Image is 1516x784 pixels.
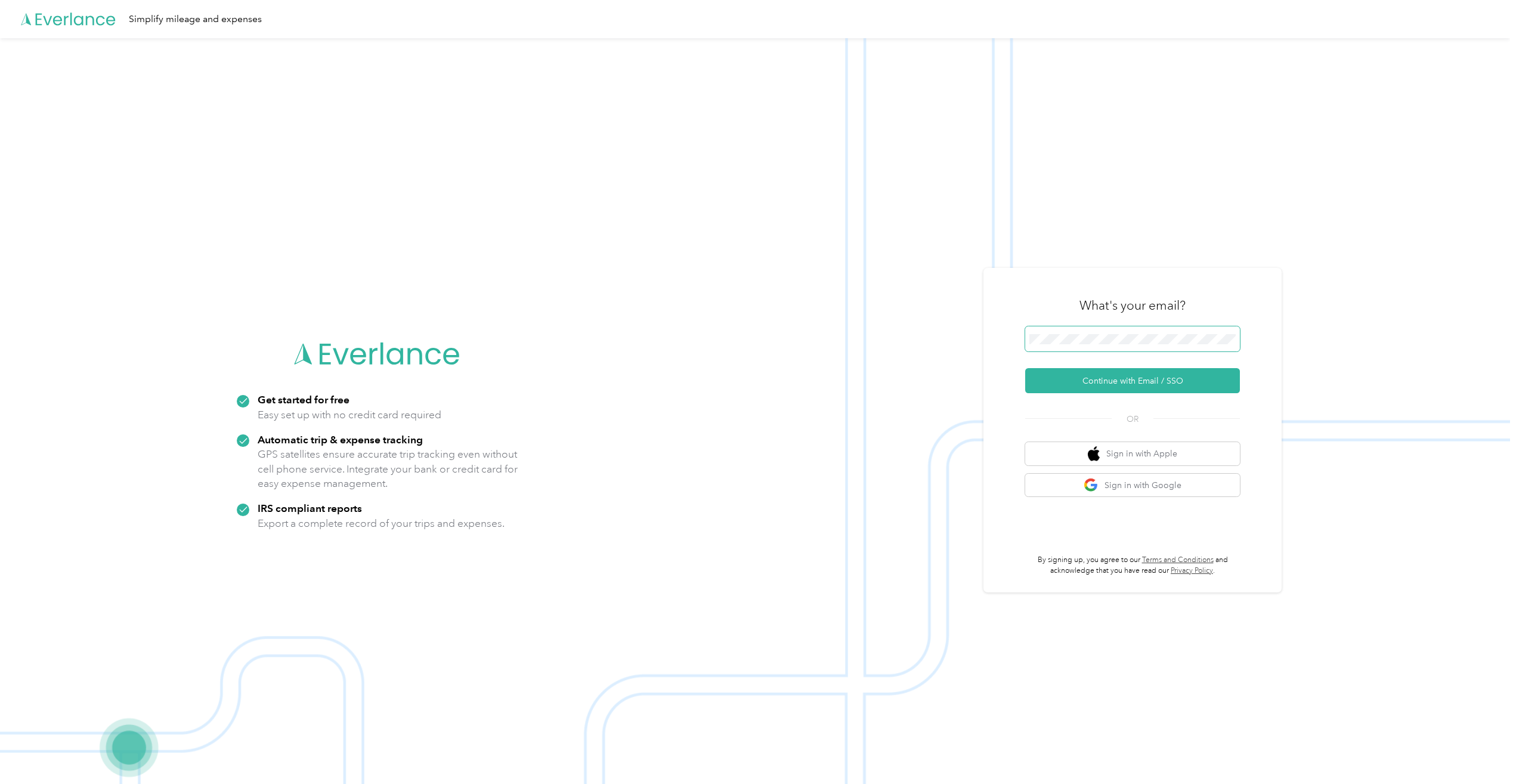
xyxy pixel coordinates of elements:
[1025,368,1240,393] button: Continue with Email / SSO
[258,393,349,406] strong: Get started for free
[1025,474,1240,497] button: google logoSign in with Google
[1171,566,1213,575] a: Privacy Policy
[1084,478,1099,493] img: google logo
[258,516,505,531] p: Export a complete record of your trips and expenses.
[258,433,423,446] strong: Automatic trip & expense tracking
[258,447,518,491] p: GPS satellites ensure accurate trip tracking even without cell phone service. Integrate your bank...
[1025,442,1240,465] button: apple logoSign in with Apple
[1142,555,1214,564] a: Terms and Conditions
[1025,555,1240,576] p: By signing up, you agree to our and acknowledge that you have read our .
[258,408,441,422] p: Easy set up with no credit card required
[258,502,362,514] strong: IRS compliant reports
[1088,446,1100,461] img: apple logo
[129,12,262,27] div: Simplify mileage and expenses
[1112,413,1153,425] span: OR
[1079,297,1186,314] h3: What's your email?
